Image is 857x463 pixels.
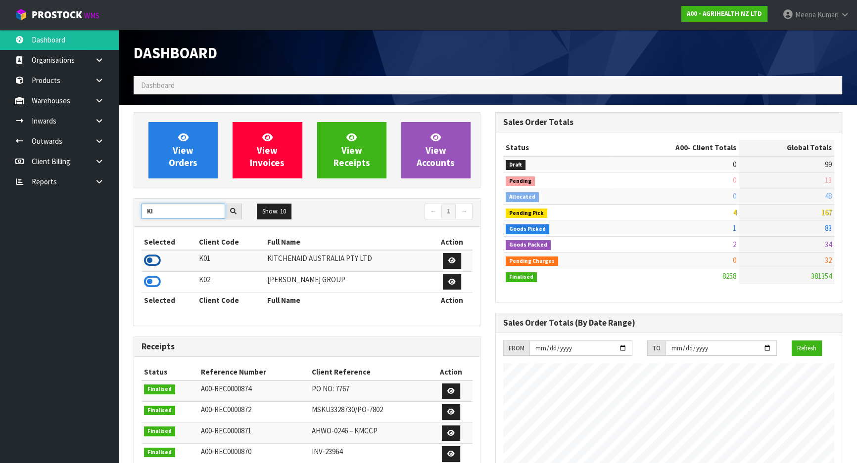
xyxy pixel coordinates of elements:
[613,140,739,156] th: - Client Totals
[739,140,834,156] th: Global Totals
[675,143,688,152] span: A00
[333,131,370,168] span: View Receipts
[825,240,832,249] span: 34
[265,293,431,308] th: Full Name
[722,271,736,281] span: 8258
[503,340,529,356] div: FROM
[506,160,525,170] span: Draft
[733,255,736,265] span: 0
[429,364,473,380] th: Action
[257,204,291,219] button: Show: 10
[142,364,198,380] th: Status
[134,43,217,62] span: Dashboard
[431,293,473,308] th: Action
[506,272,537,282] span: Finalised
[425,204,442,219] a: ←
[795,10,816,19] span: Meena
[148,122,218,178] a: ViewOrders
[265,271,431,293] td: [PERSON_NAME] GROUP
[201,426,251,435] span: A00-REC0000871
[169,131,197,168] span: View Orders
[503,140,613,156] th: Status
[687,9,762,18] strong: A00 - AGRIHEALTH NZ LTD
[312,447,342,456] span: INV-23964
[792,340,822,356] button: Refresh
[733,240,736,249] span: 2
[201,384,251,393] span: A00-REC0000874
[317,122,386,178] a: ViewReceipts
[144,426,175,436] span: Finalised
[32,8,82,21] span: ProStock
[141,81,175,90] span: Dashboard
[503,318,834,328] h3: Sales Order Totals (By Date Range)
[825,191,832,201] span: 48
[142,204,225,219] input: Search clients
[825,160,832,169] span: 99
[733,175,736,185] span: 0
[201,447,251,456] span: A00-REC0000870
[312,384,349,393] span: PO NO: 7767
[733,223,736,233] span: 1
[196,271,265,293] td: K02
[506,209,547,218] span: Pending Pick
[198,364,309,380] th: Reference Number
[821,208,832,217] span: 167
[312,405,383,414] span: MSKU3328730/PO-7802
[825,223,832,233] span: 83
[250,131,285,168] span: View Invoices
[201,405,251,414] span: A00-REC0000872
[265,250,431,271] td: KITCHENAID AUSTRALIA PTY LTD
[503,118,834,127] h3: Sales Order Totals
[233,122,302,178] a: ViewInvoices
[15,8,27,21] img: cube-alt.png
[84,11,99,20] small: WMS
[506,256,558,266] span: Pending Charges
[315,204,473,221] nav: Page navigation
[825,255,832,265] span: 32
[733,160,736,169] span: 0
[506,192,539,202] span: Allocated
[142,342,473,351] h3: Receipts
[309,364,429,380] th: Client Reference
[265,234,431,250] th: Full Name
[647,340,666,356] div: TO
[681,6,767,22] a: A00 - AGRIHEALTH NZ LTD
[733,208,736,217] span: 4
[733,191,736,201] span: 0
[196,234,265,250] th: Client Code
[825,175,832,185] span: 13
[417,131,455,168] span: View Accounts
[506,240,551,250] span: Goods Packed
[144,448,175,458] span: Finalised
[431,234,473,250] th: Action
[455,204,473,219] a: →
[817,10,839,19] span: Kumari
[142,234,196,250] th: Selected
[506,224,549,234] span: Goods Picked
[441,204,456,219] a: 1
[506,176,535,186] span: Pending
[196,293,265,308] th: Client Code
[401,122,471,178] a: ViewAccounts
[312,426,378,435] span: AHWO-0246 – KMCCP
[196,250,265,271] td: K01
[144,406,175,416] span: Finalised
[811,271,832,281] span: 381354
[144,384,175,394] span: Finalised
[142,293,196,308] th: Selected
